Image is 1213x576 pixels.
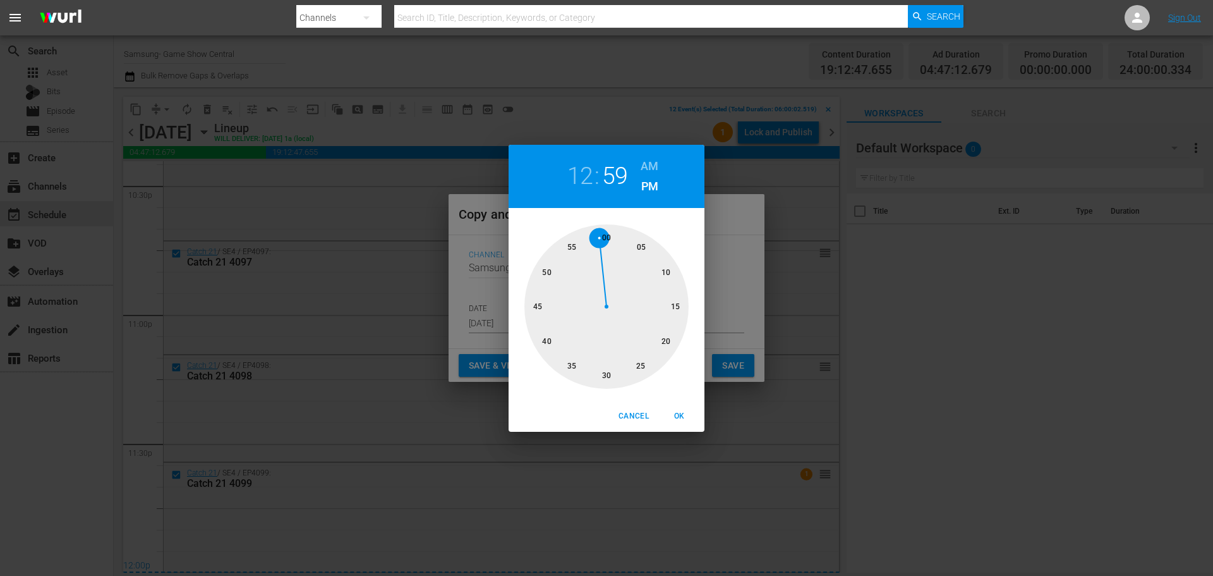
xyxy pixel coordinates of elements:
h2: : [594,162,600,190]
a: Sign Out [1168,13,1201,23]
span: OK [664,410,694,423]
button: PM [641,176,658,197]
button: 12 [567,162,593,190]
span: Search [927,5,960,28]
button: Cancel [613,406,654,427]
span: Cancel [619,410,649,423]
span: menu [8,10,23,25]
button: OK [659,406,699,427]
img: ans4CAIJ8jUAAAAAAAAAAAAAAAAAAAAAAAAgQb4GAAAAAAAAAAAAAAAAAAAAAAAAJMjXAAAAAAAAAAAAAAAAAAAAAAAAgAT5G... [30,3,91,33]
button: AM [641,156,658,176]
button: 59 [602,162,628,190]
